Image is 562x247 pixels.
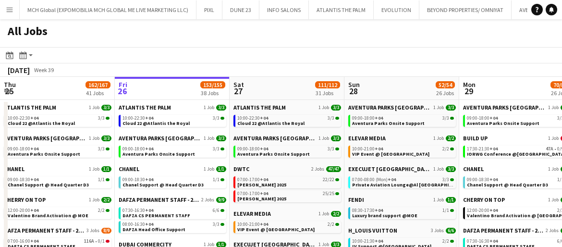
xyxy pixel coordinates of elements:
span: 1 Job [204,105,214,111]
div: 38 Jobs [201,89,225,97]
span: Chanel Support @ Head Quarter D3 [8,182,89,188]
span: Thu [4,80,16,89]
button: MCH Global (EXPOMOBILIA MCH GLOBAL ME LIVE MARKETING LLC) [20,0,196,19]
a: ATLANTIS THE PALM1 Job3/3 [119,104,226,111]
span: +04 [30,238,38,244]
span: 3/3 [446,166,456,172]
span: 1 Job [318,105,329,111]
span: FENDI [348,196,364,203]
span: +04 [260,221,268,227]
span: +04 [260,146,268,152]
button: INFO SALONS [259,0,309,19]
span: +04 [375,238,383,244]
span: +04 [30,207,38,213]
a: ATLANTIS THE PALM1 Job3/3 [4,104,111,111]
a: 09:00-18:00+043/3Aventura Parks Onsite Support [352,115,454,126]
span: +04 [260,115,268,121]
span: 09:00-18:30 [8,177,38,182]
span: 6/6 [446,228,456,234]
div: AVENTURA PARKS [GEOGRAPHIC_DATA]1 Job3/309:00-18:00+043/3Aventura Parks Onsite Support [119,135,226,165]
a: DWTC2 Jobs47/47 [233,165,341,173]
span: +04 [145,146,153,152]
span: 6/6 [220,209,224,212]
span: Meidam 2025 [237,196,286,202]
span: 1/1 [101,166,111,172]
span: 116A [84,239,94,244]
div: EXECUJET [GEOGRAPHIC_DATA]1 Job3/307:00-08:00 (Mon)+043/3Private Aviation Lounge@Al [GEOGRAPHIC_D... [348,165,456,196]
span: 6/6 [213,208,220,213]
span: 47/47 [326,166,341,172]
span: 10:00-22:30 [237,116,268,121]
span: 1 Job [548,166,559,172]
span: +04 [145,221,153,227]
a: CHERRY ON TOP1 Job2/2 [4,196,111,203]
a: H_LOUIS VUITTON3 Jobs6/6 [348,227,456,234]
span: 07:00-17:00 [237,191,268,196]
div: CHANEL1 Job1/109:00-18:30+041/1Chanel Support @ Head Quarter D3 [119,165,226,196]
span: 1 Job [318,136,329,141]
span: DAFZA Head Office Support [122,226,185,233]
a: ELEVAR MEDIA1 Job2/2 [233,210,341,217]
div: CHANEL1 Job1/109:00-18:30+041/1Chanel Support @ Head Quarter D3 [4,165,111,196]
span: 10:00-21:30 [352,239,383,244]
span: 3/3 [331,136,341,141]
span: 2/2 [98,208,105,213]
span: 07:30-16:30 [122,208,153,213]
span: 08:00-16:30 [122,222,153,227]
a: CHANEL1 Job1/1 [119,165,226,173]
div: AVENTURA PARKS [GEOGRAPHIC_DATA]1 Job3/309:00-18:00+043/3Aventura Parks Onsite Support [348,104,456,135]
a: 07:00-17:00+0422/22[PERSON_NAME] 2025 [237,176,339,187]
span: 09:00-18:00 [467,116,498,121]
span: 47A [546,147,553,151]
span: 3/3 [106,117,110,120]
span: +04 [388,176,396,183]
span: +04 [489,115,498,121]
span: 2/2 [335,223,339,226]
div: ATLANTIS THE PALM1 Job3/310:00-22:30+043/3Cloud 22 @Atlantis the Royal [233,104,341,135]
span: 1/1 [442,208,449,213]
span: 3/3 [331,105,341,111]
span: DAFZA PERMANENT STAFF - 2019/2025 [4,227,85,234]
a: 07:00-17:00+0425/25[PERSON_NAME] 2025 [237,190,339,201]
span: 1 Job [89,136,99,141]
span: +04 [375,207,383,213]
span: 2/2 [450,240,454,243]
a: 10:00-22:30+043/3Cloud 22 @Atlantis the Royal [8,115,110,126]
span: 09:00-18:30 [122,177,153,182]
span: 3/3 [220,117,224,120]
span: +04 [489,176,498,183]
span: 2/2 [106,209,110,212]
span: Aventura Parks Onsite Support [8,151,80,157]
span: 1/1 [220,178,224,181]
span: 3/3 [101,105,111,111]
span: 25 [2,86,16,97]
span: 25/25 [323,191,334,196]
span: 3/3 [220,148,224,150]
span: +04 [375,146,383,152]
a: DAFZA PERMANENT STAFF - 2019/20252 Jobs9/9 [119,196,226,203]
a: ATLANTIS THE PALM1 Job3/3 [233,104,341,111]
span: 22/22 [335,178,339,181]
a: 08:30-17:30+041/1Luxury brand support @MOE [352,207,454,218]
span: 1 Job [204,136,214,141]
span: AVENTURA PARKS DUBAI [119,135,202,142]
span: 3/3 [442,116,449,121]
span: CHANEL [463,165,484,173]
span: Aventura Parks Onsite Support [467,120,539,126]
span: 3/3 [328,116,334,121]
a: 09:00-18:00+043/3Aventura Parks Onsite Support [122,146,224,157]
span: 27 [232,86,244,97]
span: 25/25 [335,192,339,195]
span: 29 [462,86,476,97]
span: 3 Jobs [86,228,99,234]
a: 09:00-18:00+043/3Aventura Parks Onsite Support [8,146,110,157]
span: 3/3 [335,117,339,120]
div: 41 Jobs [86,89,110,97]
span: VIP Event @ Boggi Milano Store [352,151,429,157]
span: Aventura Parks Onsite Support [237,151,310,157]
span: ATLANTIS THE PALM [4,104,56,111]
span: 3/3 [216,136,226,141]
span: DAFZA PERMANENT STAFF - 2019/2025 [119,196,199,203]
span: 26 [117,86,127,97]
span: +04 [489,207,498,213]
